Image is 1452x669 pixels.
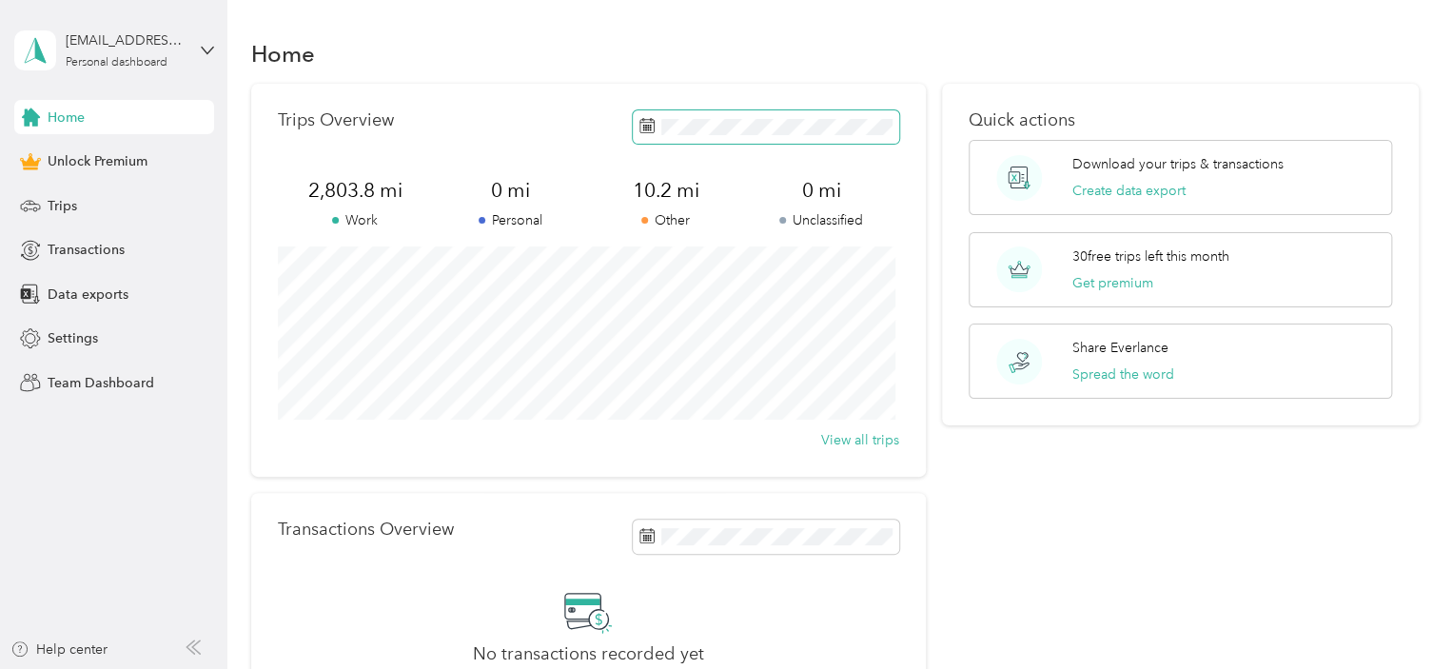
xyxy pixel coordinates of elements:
p: Download your trips & transactions [1072,154,1284,174]
span: 10.2 mi [588,177,743,204]
p: Transactions Overview [278,520,454,540]
div: [EMAIL_ADDRESS][DOMAIN_NAME] [66,30,185,50]
p: Work [278,210,433,230]
p: Quick actions [969,110,1392,130]
button: Create data export [1072,181,1186,201]
p: 30 free trips left this month [1072,246,1229,266]
button: Get premium [1072,273,1153,293]
span: 0 mi [743,177,898,204]
span: Data exports [48,285,128,305]
button: View all trips [821,430,899,450]
p: Unclassified [743,210,898,230]
h1: Home [251,44,315,64]
div: Personal dashboard [66,57,167,69]
span: Unlock Premium [48,151,147,171]
iframe: Everlance-gr Chat Button Frame [1345,562,1452,669]
span: 2,803.8 mi [278,177,433,204]
span: Settings [48,328,98,348]
button: Help center [10,639,108,659]
p: Share Everlance [1072,338,1168,358]
p: Personal [433,210,588,230]
button: Spread the word [1072,364,1174,384]
h2: No transactions recorded yet [473,644,704,664]
p: Trips Overview [278,110,394,130]
span: Trips [48,196,77,216]
span: Team Dashboard [48,373,154,393]
span: 0 mi [433,177,588,204]
p: Other [588,210,743,230]
span: Transactions [48,240,125,260]
span: Home [48,108,85,128]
